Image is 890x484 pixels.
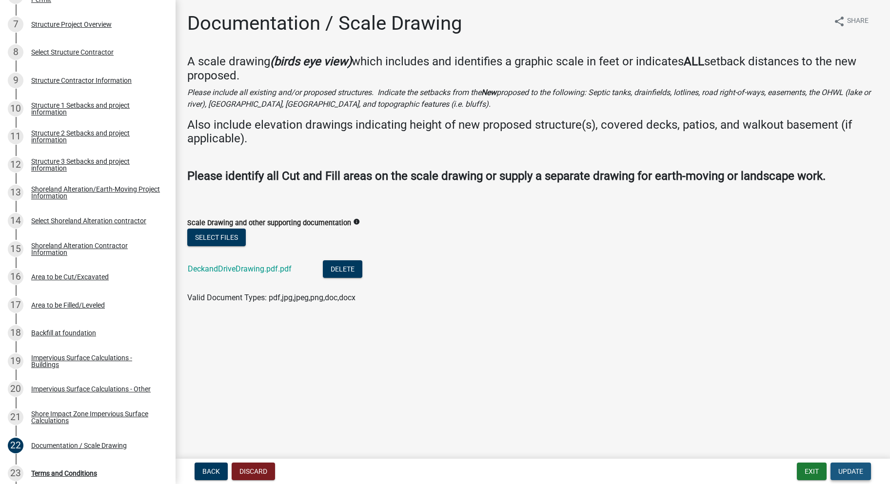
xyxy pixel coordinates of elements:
[188,264,292,273] a: DeckandDriveDrawing.pdf.pdf
[8,409,23,425] div: 21
[232,463,275,480] button: Discard
[31,470,97,477] div: Terms and Conditions
[31,130,160,143] div: Structure 2 Setbacks and project information
[187,118,878,146] h4: Also include elevation drawings indicating height of new proposed structure(s), covered decks, pa...
[31,186,160,199] div: Shoreland Alteration/Earth-Moving Project Information
[8,17,23,32] div: 7
[8,241,23,257] div: 15
[8,325,23,341] div: 18
[187,88,870,109] i: Please include all existing and/or proposed structures. Indicate the setbacks from the proposed t...
[8,297,23,313] div: 17
[31,21,112,28] div: Structure Project Overview
[833,16,845,27] i: share
[31,102,160,116] div: Structure 1 Setbacks and project information
[8,185,23,200] div: 13
[31,158,160,172] div: Structure 3 Setbacks and project information
[8,381,23,397] div: 20
[8,129,23,144] div: 11
[187,229,246,246] button: Select files
[323,265,362,274] wm-modal-confirm: Delete Document
[31,302,105,309] div: Area to be Filled/Leveled
[187,220,351,227] label: Scale Drawing and other supporting documentation
[270,55,352,68] strong: (birds eye view)
[8,44,23,60] div: 8
[826,12,876,31] button: shareShare
[31,354,160,368] div: Impervious Surface Calculations - Buildings
[187,12,462,35] h1: Documentation / Scale Drawing
[838,467,863,475] span: Update
[31,329,96,336] div: Backfill at foundation
[323,260,362,278] button: Delete
[8,73,23,88] div: 9
[797,463,827,480] button: Exit
[31,273,109,280] div: Area to be Cut/Excavated
[847,16,869,27] span: Share
[684,55,704,68] strong: ALL
[187,293,356,302] span: Valid Document Types: pdf,jpg,jpeg,png,doc,docx
[831,463,871,480] button: Update
[31,242,160,256] div: Shoreland Alteration Contractor Information
[8,101,23,116] div: 10
[353,218,360,225] i: info
[31,386,151,392] div: Impervious Surface Calculations - Other
[8,438,23,453] div: 22
[202,467,220,475] span: Back
[31,49,114,56] div: Select Structure Contractor
[195,463,228,480] button: Back
[8,213,23,229] div: 14
[481,88,496,97] strong: New
[31,442,127,449] div: Documentation / Scale Drawing
[31,217,146,224] div: Select Shoreland Alteration contractor
[8,157,23,173] div: 12
[187,55,878,83] h4: A scale drawing which includes and identifies a graphic scale in feet or indicates setback distan...
[8,465,23,481] div: 23
[187,169,826,183] strong: Please identify all Cut and Fill areas on the scale drawing or supply a separate drawing for eart...
[8,269,23,285] div: 16
[31,77,132,84] div: Structure Contractor Information
[31,410,160,424] div: Shore Impact Zone Impervious Surface Calculations
[8,353,23,369] div: 19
